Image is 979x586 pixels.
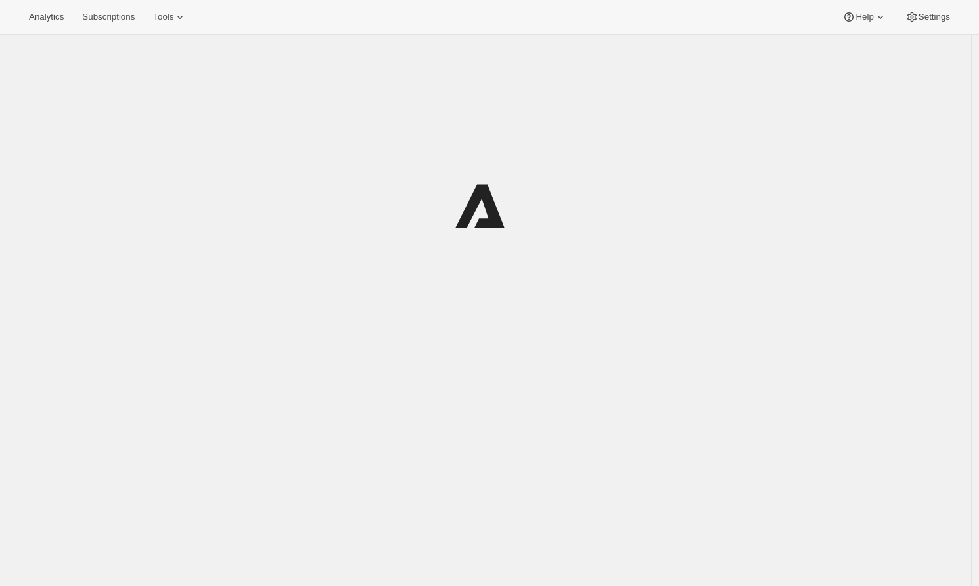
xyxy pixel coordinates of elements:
span: Subscriptions [82,12,135,22]
button: Help [834,8,894,26]
button: Tools [145,8,194,26]
button: Settings [898,8,958,26]
button: Analytics [21,8,72,26]
span: Help [855,12,873,22]
span: Tools [153,12,173,22]
span: Analytics [29,12,64,22]
button: Subscriptions [74,8,143,26]
span: Settings [919,12,950,22]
